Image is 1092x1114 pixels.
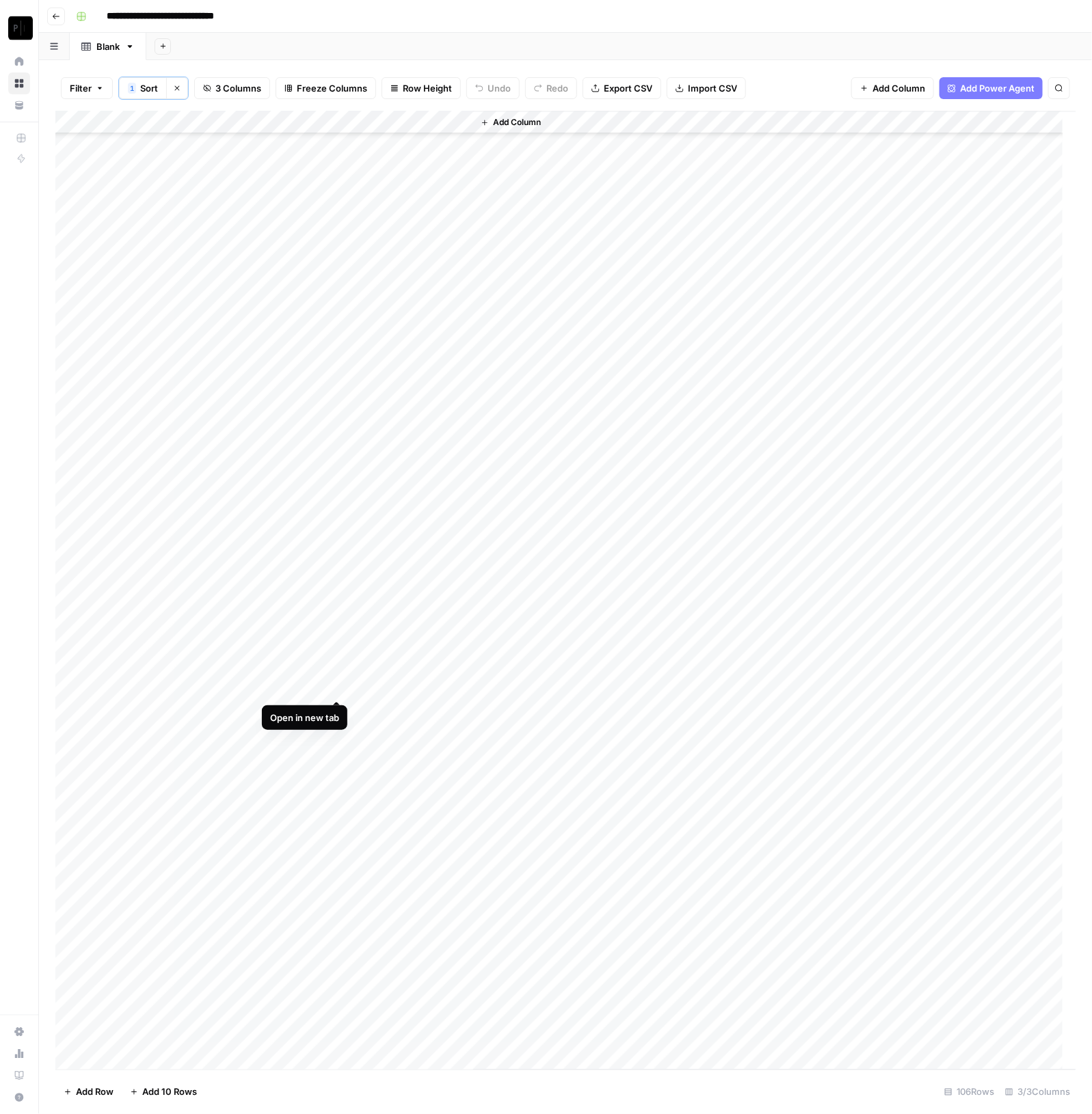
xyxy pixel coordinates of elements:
button: Undo [466,77,520,99]
span: Add Column [873,81,925,95]
button: Add Column [851,77,934,99]
span: Sort [140,81,158,95]
span: Export CSV [604,81,652,95]
span: Redo [546,81,568,95]
button: Add Row [55,1081,122,1103]
button: Filter [61,77,113,99]
a: Blank [70,33,146,60]
button: Export CSV [583,77,661,99]
img: Paragon Intel - Bill / Ty / Colby R&D Logo [8,16,33,40]
div: 106 Rows [939,1081,1000,1103]
button: Row Height [382,77,461,99]
span: Import CSV [688,81,737,95]
span: Filter [70,81,92,95]
button: Add Power Agent [940,77,1043,99]
button: Add Column [475,113,546,131]
span: Add Power Agent [960,81,1035,95]
span: 3 Columns [215,81,261,95]
button: 3 Columns [194,77,270,99]
a: Learning Hub [8,1065,30,1087]
div: 1 [128,83,136,94]
span: Freeze Columns [297,81,367,95]
button: Add 10 Rows [122,1081,205,1103]
button: Help + Support [8,1087,30,1109]
span: 1 [130,83,134,94]
a: Usage [8,1043,30,1065]
button: Redo [525,77,577,99]
span: Add Column [493,116,541,128]
a: Browse [8,72,30,94]
span: Undo [488,81,511,95]
button: 1Sort [119,77,166,99]
span: Add 10 Rows [142,1085,197,1099]
div: Blank [96,40,120,53]
button: Freeze Columns [276,77,376,99]
button: Workspace: Paragon Intel - Bill / Ty / Colby R&D [8,11,30,45]
button: Import CSV [667,77,746,99]
span: Add Row [76,1085,114,1099]
span: Row Height [403,81,452,95]
div: 3/3 Columns [1000,1081,1076,1103]
div: Open in new tab [270,711,339,724]
a: Settings [8,1021,30,1043]
a: Your Data [8,94,30,116]
a: Home [8,51,30,72]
